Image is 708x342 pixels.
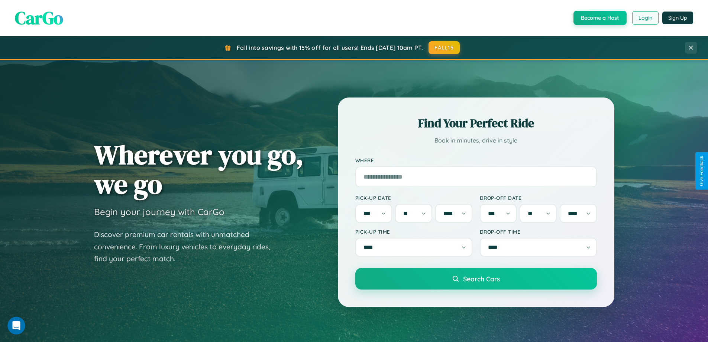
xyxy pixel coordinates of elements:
h3: Begin your journey with CarGo [94,206,224,217]
iframe: Intercom live chat [7,317,25,335]
button: Login [632,11,659,25]
p: Discover premium car rentals with unmatched convenience. From luxury vehicles to everyday rides, ... [94,228,280,265]
label: Drop-off Time [480,228,597,235]
label: Pick-up Time [355,228,472,235]
button: Become a Host [573,11,627,25]
label: Drop-off Date [480,195,597,201]
button: Search Cars [355,268,597,290]
label: Where [355,157,597,163]
div: Give Feedback [699,156,704,186]
button: Sign Up [662,12,693,24]
label: Pick-up Date [355,195,472,201]
button: FALL15 [429,41,460,54]
p: Book in minutes, drive in style [355,135,597,146]
span: Search Cars [463,275,500,283]
span: Fall into savings with 15% off for all users! Ends [DATE] 10am PT. [237,44,423,51]
h1: Wherever you go, we go [94,140,304,199]
span: CarGo [15,6,63,30]
h2: Find Your Perfect Ride [355,115,597,131]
